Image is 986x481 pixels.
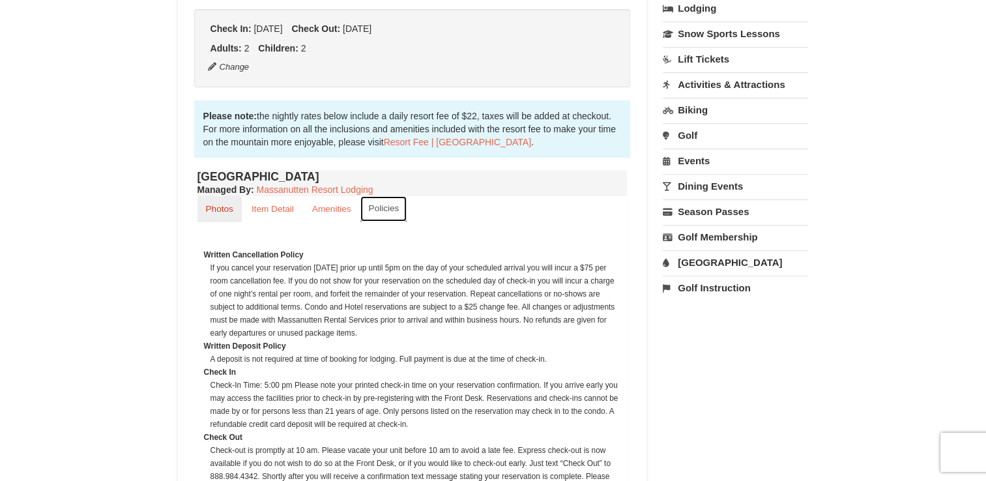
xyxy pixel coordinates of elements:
span: 2 [301,43,306,53]
span: 2 [244,43,250,53]
a: Amenities [304,196,360,222]
span: Managed By [197,184,251,195]
strong: : [197,184,254,195]
small: Amenities [312,204,351,214]
dt: Written Cancellation Policy [204,248,621,261]
a: Resort Fee | [GEOGRAPHIC_DATA] [384,137,531,147]
a: Lift Tickets [663,47,808,71]
a: Item Detail [243,196,302,222]
small: Policies [368,203,399,213]
strong: Adults: [210,43,242,53]
strong: Check In: [210,23,252,34]
span: [DATE] [343,23,371,34]
div: the nightly rates below include a daily resort fee of $22, taxes will be added at checkout. For m... [194,100,631,158]
a: Biking [663,98,808,122]
a: Dining Events [663,174,808,198]
dt: Written Deposit Policy [204,340,621,353]
small: Photos [206,204,233,214]
a: Golf [663,123,808,147]
dd: Check-In Time: 5:00 pm Please note your printed check-in time on your reservation confirmation. I... [210,379,621,431]
a: Photos [197,196,242,222]
dt: Check In [204,366,621,379]
strong: Children: [258,43,298,53]
a: Massanutten Resort Lodging [257,184,373,195]
h4: [GEOGRAPHIC_DATA] [197,170,628,183]
a: Activities & Attractions [663,72,808,96]
a: Policies [360,196,407,222]
button: Change [207,60,250,74]
strong: Check Out: [291,23,340,34]
a: Events [663,149,808,173]
a: [GEOGRAPHIC_DATA] [663,250,808,274]
dd: A deposit is not required at time of booking for lodging. Full payment is due at the time of chec... [210,353,621,366]
dd: If you cancel your reservation [DATE] prior up until 5pm on the day of your scheduled arrival you... [210,261,621,340]
a: Season Passes [663,199,808,224]
a: Golf Instruction [663,276,808,300]
dt: Check Out [204,431,621,444]
strong: Please note: [203,111,257,121]
small: Item Detail [252,204,294,214]
a: Snow Sports Lessons [663,22,808,46]
a: Golf Membership [663,225,808,249]
span: [DATE] [254,23,282,34]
